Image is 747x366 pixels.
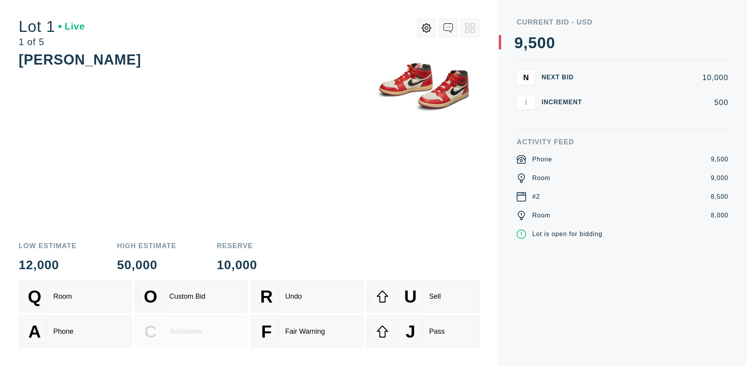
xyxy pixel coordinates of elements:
div: Room [53,292,72,301]
div: 9,000 [711,173,728,183]
div: Increment [542,99,588,105]
div: Undo [285,292,302,301]
div: Room [532,211,551,220]
div: 5 [528,35,537,51]
div: Custom Bid [169,292,205,301]
div: Phone [532,155,552,164]
span: J [405,322,415,341]
div: 500 [594,98,728,106]
div: 1 of 5 [19,37,85,47]
div: Auctioneer [169,327,203,336]
div: 10,000 [594,74,728,81]
button: RUndo [251,280,363,312]
div: Sell [429,292,441,301]
div: 8,000 [711,211,728,220]
div: [PERSON_NAME] [19,52,141,68]
button: OCustom Bid [135,280,247,312]
div: 12,000 [19,259,77,271]
span: Q [28,287,42,306]
div: 10,000 [217,259,257,271]
div: Phone [53,327,74,336]
button: CAuctioneer [135,315,247,347]
button: QRoom [19,280,132,312]
div: Next Bid [542,74,588,81]
span: U [404,287,417,306]
div: 50,000 [117,259,177,271]
div: Low Estimate [19,242,77,249]
span: C [144,322,157,341]
div: Room [532,173,551,183]
div: Fair Warning [285,327,325,336]
div: 8,500 [711,192,728,201]
div: #2 [532,192,540,201]
span: I [525,98,527,107]
div: Lot 1 [19,19,85,34]
span: A [28,322,41,341]
button: USell [366,280,479,312]
div: 9 [514,35,523,51]
button: I [517,95,535,110]
div: Pass [429,327,445,336]
span: N [523,73,529,82]
button: JPass [366,315,479,347]
button: N [517,70,535,85]
button: FFair Warning [251,315,363,347]
button: APhone [19,315,132,347]
span: R [260,287,273,306]
div: 0 [537,35,546,51]
div: Activity Feed [517,138,728,145]
div: Reserve [217,242,257,249]
div: Live [58,22,85,31]
span: F [261,322,272,341]
div: Lot is open for bidding [532,229,602,239]
div: 9,500 [711,155,728,164]
div: , [523,35,528,191]
span: O [144,287,158,306]
div: Current Bid - USD [517,19,728,26]
div: High Estimate [117,242,177,249]
div: 0 [546,35,555,51]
